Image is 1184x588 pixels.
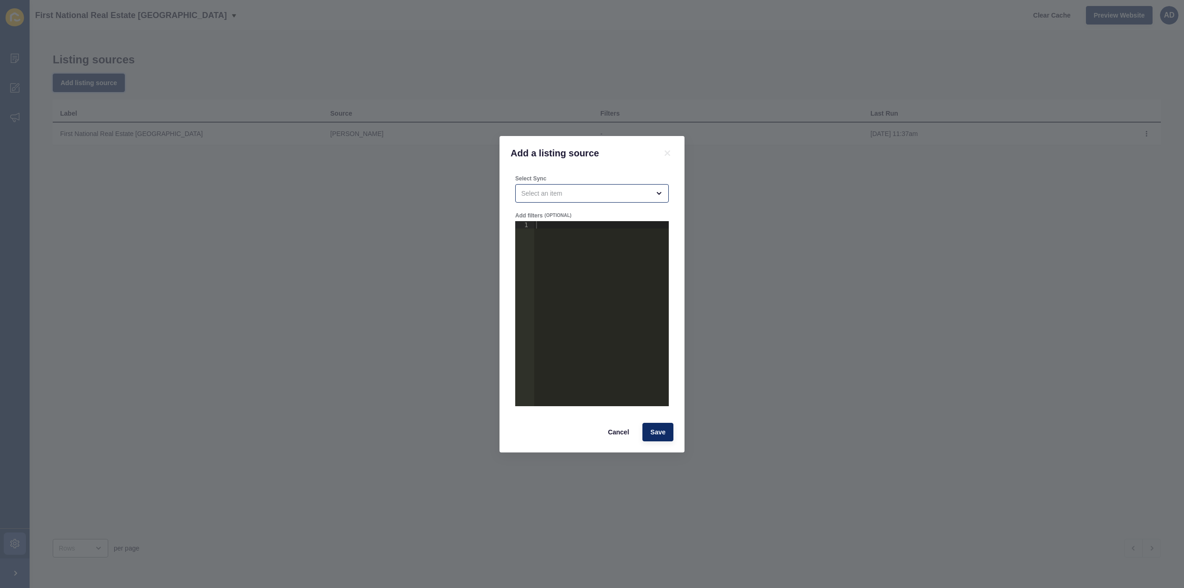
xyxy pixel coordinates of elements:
[515,221,534,229] div: 1
[608,427,629,437] span: Cancel
[515,184,669,203] div: open menu
[600,423,637,441] button: Cancel
[544,212,571,219] span: (OPTIONAL)
[511,147,650,159] h1: Add a listing source
[650,427,666,437] span: Save
[642,423,673,441] button: Save
[515,175,546,182] label: Select Sync
[515,212,543,219] label: Add filters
